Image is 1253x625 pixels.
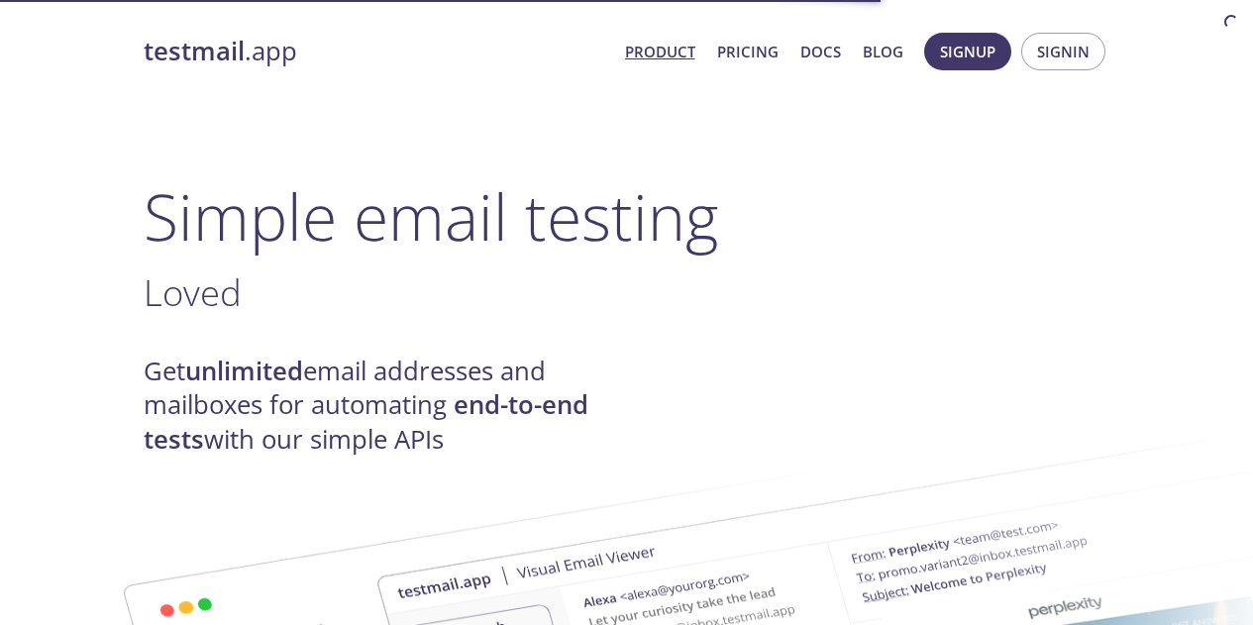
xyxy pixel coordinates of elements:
[144,387,588,456] strong: end-to-end tests
[144,34,245,68] strong: testmail
[924,33,1011,70] button: Signup
[185,354,303,388] strong: unlimited
[1021,33,1105,70] button: Signin
[625,39,695,64] a: Product
[863,39,903,64] a: Blog
[144,178,1110,255] h1: Simple email testing
[144,355,627,457] h4: Get email addresses and mailboxes for automating with our simple APIs
[800,39,841,64] a: Docs
[940,39,995,64] span: Signup
[144,267,242,317] span: Loved
[717,39,779,64] a: Pricing
[1037,39,1090,64] span: Signin
[144,35,609,68] a: testmail.app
